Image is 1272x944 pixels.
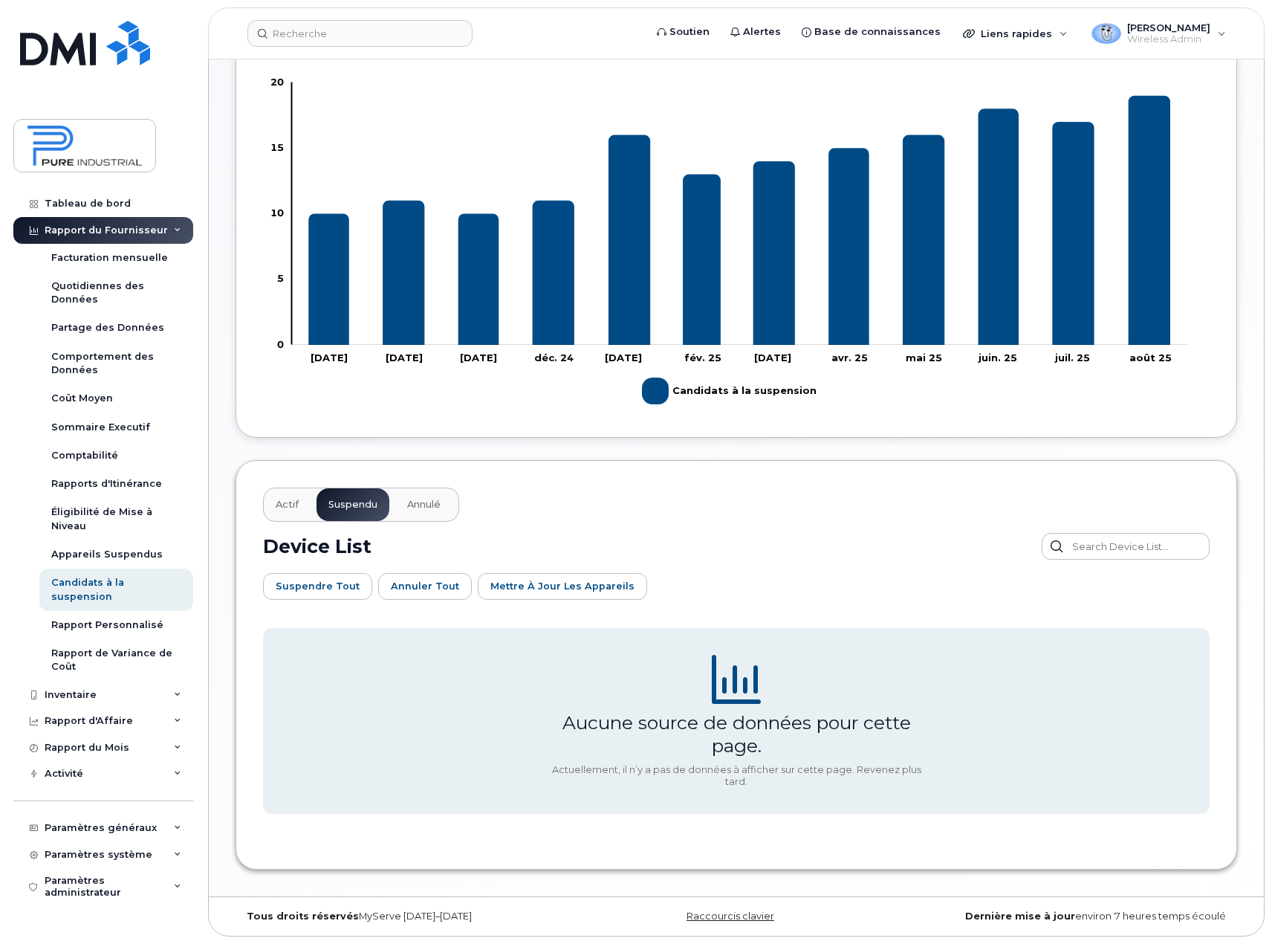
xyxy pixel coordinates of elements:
tspan: 10 [270,207,284,219]
tspan: mai 25 [906,352,942,363]
g: Légende [642,372,817,410]
button: Annuler tout [378,573,472,600]
g: Candidats à la suspension [308,96,1170,345]
span: Suspendre tout [276,579,360,593]
a: Raccourcis clavier [687,911,774,922]
div: environ 7 heures temps écoulé [903,911,1237,922]
input: Search Device List... [1042,533,1210,560]
tspan: juil. 25 [1054,352,1090,363]
span: Wireless Admin [1127,33,1210,45]
strong: Dernière mise à jour [965,911,1075,922]
tspan: juin. 25 [978,352,1017,363]
tspan: fév. 25 [684,352,721,363]
a: Alertes [720,17,791,47]
tspan: août 25 [1129,352,1172,363]
span: Soutien [669,25,710,39]
span: Annulé [407,499,441,511]
tspan: avr. 25 [831,352,868,363]
span: Annuler tout [391,579,459,593]
div: User avatar [1091,19,1121,48]
input: Recherche [247,20,473,47]
button: Suspendre tout [263,573,372,600]
a: Base de connaissances [791,17,951,47]
tspan: [DATE] [311,352,348,363]
span: Liens rapides [981,28,1052,39]
span: Base de connaissances [814,25,941,39]
tspan: [DATE] [605,352,642,363]
span: [PERSON_NAME] [1127,22,1210,33]
a: Soutien [646,17,720,47]
tspan: [DATE] [386,352,423,363]
div: Denis Hogan [1081,19,1236,48]
span: Alertes [743,25,781,39]
strong: Tous droits réservés [247,911,359,922]
span: Mettre à jour les appareils [490,579,635,593]
div: Actuellement, il n’y a pas de données à afficher sur cette page. Revenez plus tard. [551,764,922,787]
tspan: [DATE] [460,352,497,363]
div: MyServe [DATE]–[DATE] [236,911,569,922]
div: Liens rapides [953,19,1078,48]
g: Graphique [270,76,1187,410]
tspan: déc. 24 [534,352,574,363]
span: Actif [276,499,299,511]
div: Aucune source de données pour cette page. [551,711,922,757]
g: Candidats à la suspension [642,372,817,410]
tspan: 5 [277,273,284,285]
tspan: 20 [270,76,284,88]
tspan: [DATE] [754,352,791,363]
button: Mettre à jour les appareils [478,573,647,600]
h2: Device List [263,535,371,557]
tspan: 15 [270,141,284,153]
img: User avatar [1091,23,1121,44]
tspan: 0 [277,338,284,350]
